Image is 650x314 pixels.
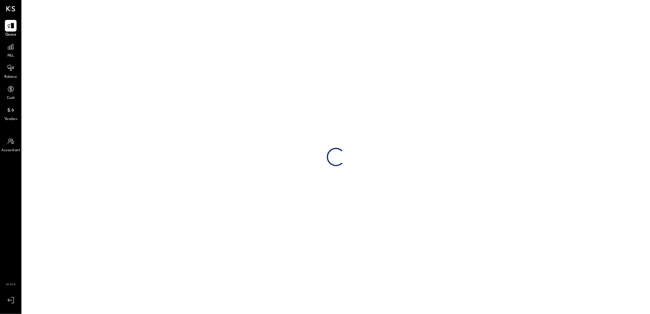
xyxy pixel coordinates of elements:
[4,117,17,122] span: Vendors
[0,104,21,122] a: Vendors
[0,20,21,38] a: Queue
[7,95,15,101] span: Cash
[5,32,17,38] span: Queue
[2,148,20,153] span: Accountant
[0,83,21,101] a: Cash
[4,74,17,80] span: Balance
[0,136,21,153] a: Accountant
[0,41,21,59] a: P&L
[0,62,21,80] a: Balance
[7,53,14,59] span: P&L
